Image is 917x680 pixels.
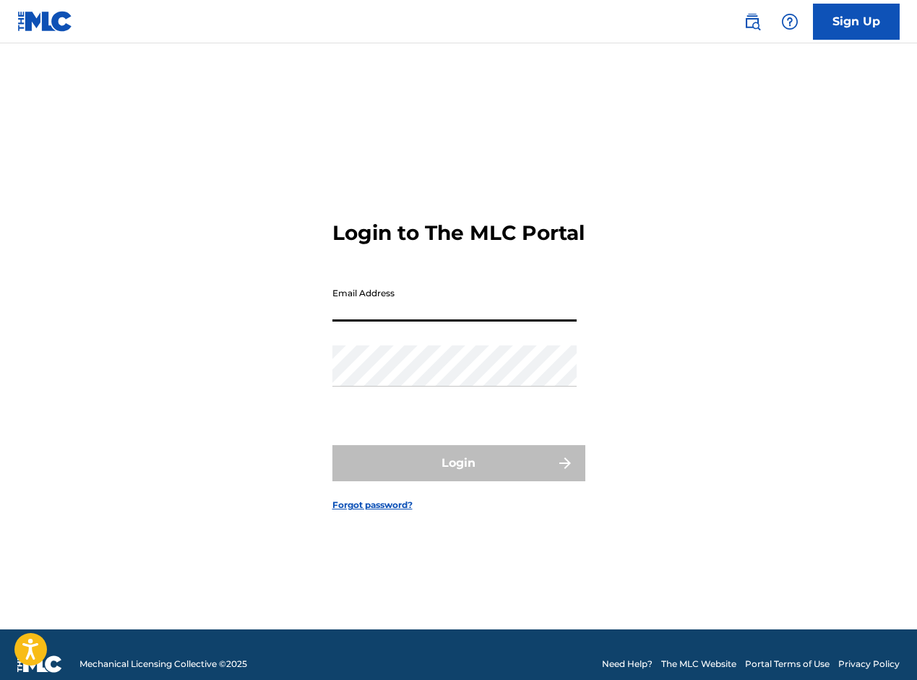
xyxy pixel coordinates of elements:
img: logo [17,655,62,673]
h3: Login to The MLC Portal [332,220,585,246]
a: Portal Terms of Use [745,658,830,671]
img: MLC Logo [17,11,73,32]
a: Forgot password? [332,499,413,512]
div: Help [775,7,804,36]
a: Need Help? [602,658,653,671]
img: search [744,13,761,30]
span: Mechanical Licensing Collective © 2025 [79,658,247,671]
a: Privacy Policy [838,658,900,671]
a: The MLC Website [661,658,736,671]
a: Sign Up [813,4,900,40]
iframe: Chat Widget [845,611,917,680]
img: help [781,13,798,30]
a: Public Search [738,7,767,36]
